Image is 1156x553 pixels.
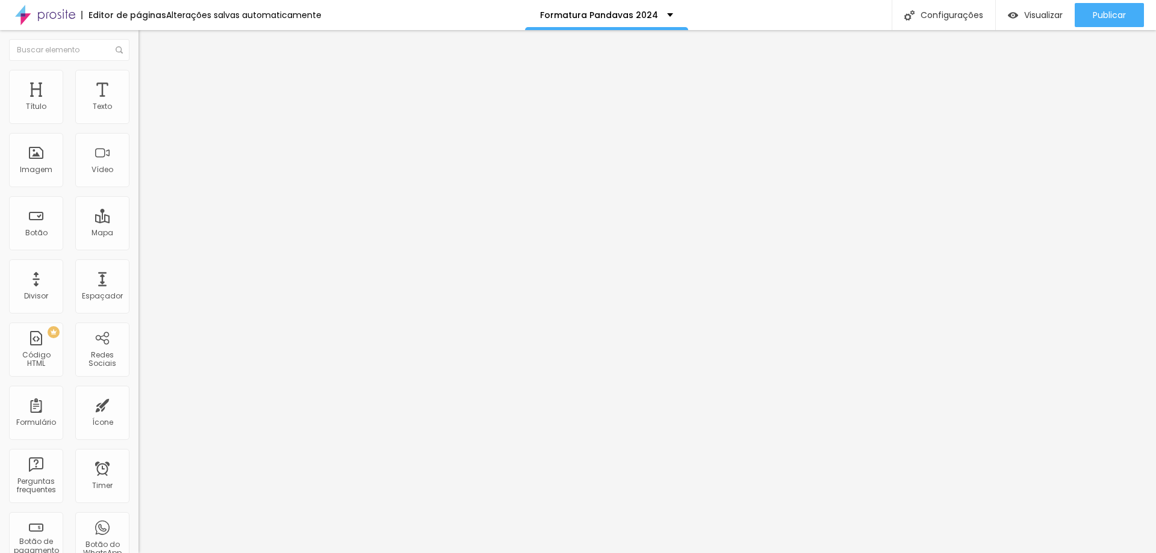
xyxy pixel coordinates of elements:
img: view-1.svg [1008,10,1018,20]
div: Editor de páginas [81,11,166,19]
p: Formatura Pandavas 2024 [540,11,658,19]
button: Publicar [1075,3,1144,27]
div: Imagem [20,165,52,174]
span: Publicar [1093,10,1126,20]
div: Timer [92,481,113,490]
div: Redes Sociais [78,351,126,368]
div: Formulário [16,418,56,427]
iframe: Editor [138,30,1156,553]
div: Espaçador [82,292,123,300]
div: Mapa [92,229,113,237]
div: Alterações salvas automaticamente [166,11,322,19]
div: Título [26,102,46,111]
div: Botão [25,229,48,237]
div: Vídeo [92,165,113,174]
img: Icone [116,46,123,54]
img: Icone [904,10,915,20]
span: Visualizar [1024,10,1063,20]
div: Perguntas frequentes [12,477,60,495]
div: Texto [93,102,112,111]
button: Visualizar [996,3,1075,27]
input: Buscar elemento [9,39,129,61]
div: Divisor [24,292,48,300]
div: Código HTML [12,351,60,368]
div: Ícone [92,418,113,427]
